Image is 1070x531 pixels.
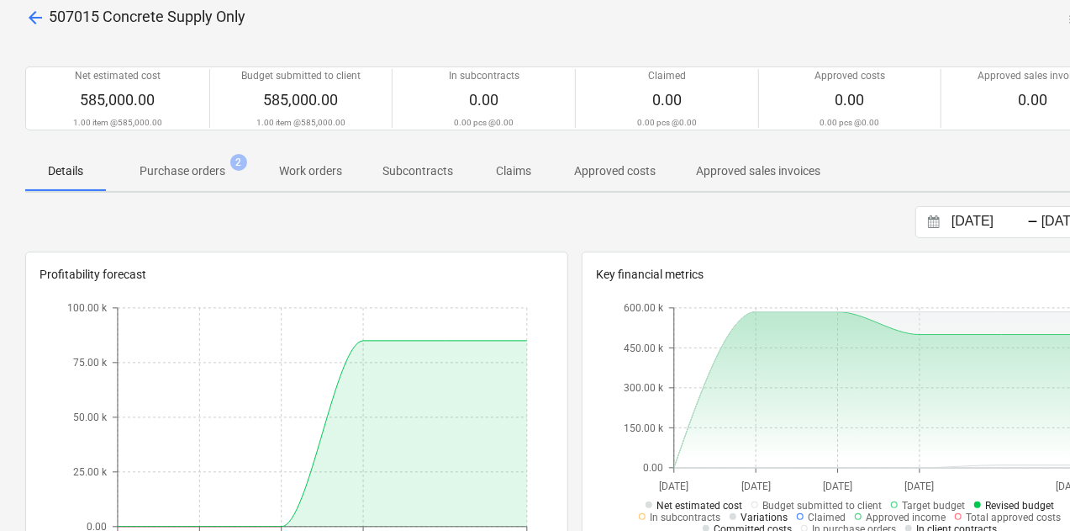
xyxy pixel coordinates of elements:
[905,481,935,493] tspan: [DATE]
[67,302,108,314] tspan: 100.00 k
[230,154,247,171] span: 2
[624,342,664,354] tspan: 450.00 k
[73,412,108,423] tspan: 50.00 k
[75,69,161,83] p: Net estimated cost
[454,117,514,128] p: 0.00 pcs @ 0.00
[1018,91,1047,109] span: 0.00
[73,466,108,478] tspan: 25.00 k
[1027,217,1038,227] div: -
[762,500,882,512] span: Budget submitted to client
[382,162,453,180] p: Subcontracts
[49,8,245,25] span: 507015 Concrete Supply Only
[814,69,885,83] p: Approved costs
[624,382,664,394] tspan: 300.00 k
[741,481,771,493] tspan: [DATE]
[493,162,534,180] p: Claims
[650,512,720,523] span: In subcontracts
[652,91,682,109] span: 0.00
[637,117,697,128] p: 0.00 pcs @ 0.00
[73,357,108,369] tspan: 75.00 k
[660,481,689,493] tspan: [DATE]
[241,69,361,83] p: Budget submitted to client
[823,481,852,493] tspan: [DATE]
[696,162,820,180] p: Approved sales invoices
[866,512,946,523] span: Approved income
[820,117,880,128] p: 0.00 pcs @ 0.00
[140,162,225,180] p: Purchase orders
[469,91,498,109] span: 0.00
[643,462,663,474] tspan: 0.00
[902,500,965,512] span: Target budget
[966,512,1061,523] span: Total approved costs
[648,69,686,83] p: Claimed
[948,210,1034,234] input: Start Date
[808,512,846,523] span: Claimed
[985,500,1054,512] span: Revised budget
[73,117,162,128] p: 1.00 item @ 585,000.00
[45,162,86,180] p: Details
[25,8,45,28] span: arrow_back
[741,512,788,523] span: Variations
[279,162,342,180] p: Work orders
[264,91,339,109] span: 585,000.00
[624,422,664,434] tspan: 150.00 k
[920,213,948,232] button: Interact with the calendar and add the check-in date for your trip.
[624,302,664,314] tspan: 600.00 k
[256,117,345,128] p: 1.00 item @ 585,000.00
[835,91,865,109] span: 0.00
[40,266,554,284] p: Profitability forecast
[574,162,656,180] p: Approved costs
[80,91,155,109] span: 585,000.00
[449,69,519,83] p: In subcontracts
[656,500,742,512] span: Net estimated cost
